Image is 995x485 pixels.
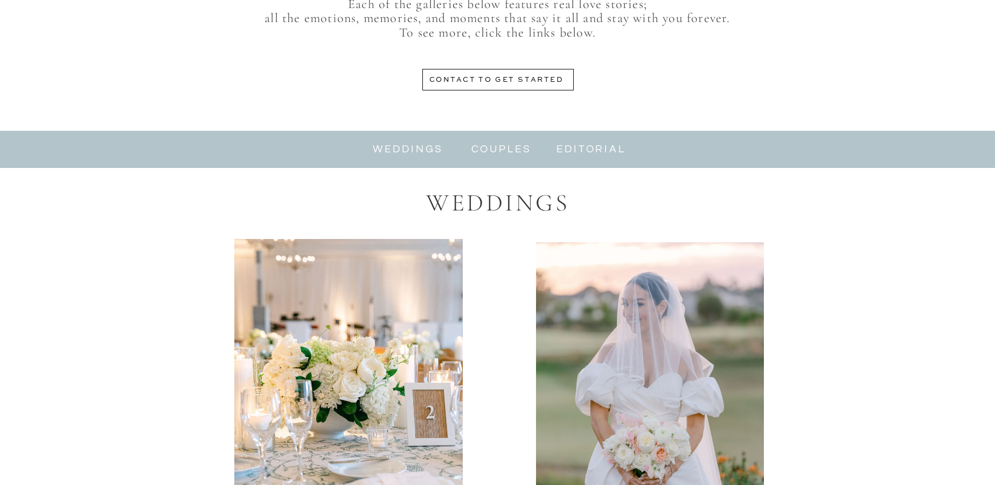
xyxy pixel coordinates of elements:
[556,143,624,156] a: editorial
[425,188,571,215] h1: WEDDINGS
[372,143,444,156] a: weddings
[429,74,567,83] a: contact to get started
[468,143,535,156] a: couples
